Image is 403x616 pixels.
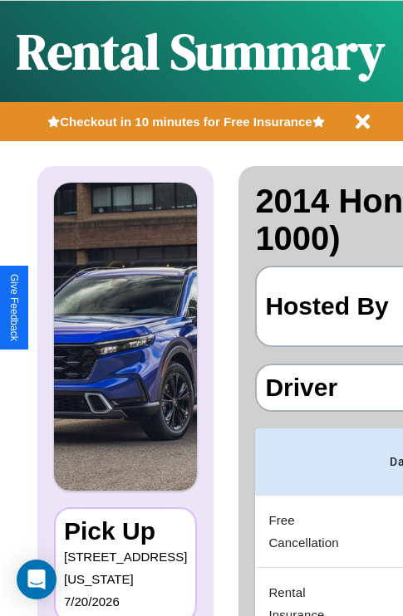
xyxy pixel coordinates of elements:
[268,509,363,554] p: Free Cancellation
[17,17,385,86] h1: Rental Summary
[64,545,187,590] p: [STREET_ADDRESS][US_STATE]
[17,560,57,599] div: Open Intercom Messenger
[8,274,20,341] div: Give Feedback
[265,276,388,337] h3: Hosted By
[64,517,187,545] h3: Pick Up
[265,374,337,402] h3: Driver
[64,590,187,613] p: 7 / 20 / 2026
[60,115,312,129] b: Checkout in 10 minutes for Free Insurance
